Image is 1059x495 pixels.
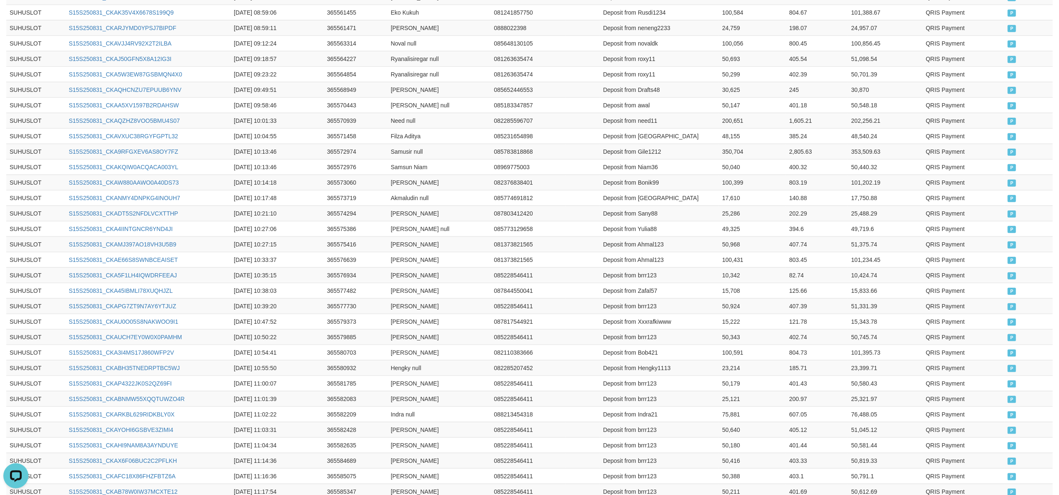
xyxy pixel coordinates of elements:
td: [PERSON_NAME] [387,267,490,283]
td: 401.18 [786,97,848,113]
td: [DATE] 09:18:57 [230,51,324,66]
td: [DATE] 10:13:46 [230,144,324,159]
span: PAID [1008,10,1016,17]
td: 407.74 [786,236,848,252]
td: QRIS Payment [923,113,1004,128]
td: [DATE] 10:04:55 [230,128,324,144]
td: 50,343 [719,329,786,345]
td: 50,693 [719,51,786,66]
a: S15S250831_CKAE66S8SWNBCEAISET [69,256,178,263]
td: 202,256.21 [848,113,923,128]
td: Deposit from Gile1212 [600,144,719,159]
td: 085773129658 [490,221,566,236]
td: 402.39 [786,66,848,82]
td: QRIS Payment [923,66,1004,82]
span: PAID [1008,149,1016,156]
td: 402.74 [786,329,848,345]
td: 082285207452 [490,360,566,376]
td: 365570939 [324,113,387,128]
td: SUHUSLOT [6,190,66,206]
a: S15S250831_CKANMY4DNPKG4INOUH7 [69,195,180,201]
td: [PERSON_NAME] [387,252,490,267]
td: Ryanalisiregar null [387,51,490,66]
td: [PERSON_NAME] [387,298,490,314]
td: 198.07 [786,20,848,36]
span: PAID [1008,319,1016,326]
td: QRIS Payment [923,314,1004,329]
td: 803.45 [786,252,848,267]
td: 405.54 [786,51,848,66]
td: 100,584 [719,5,786,20]
a: S15S250831_CKABNMW55XQQTUWZO4R [69,396,185,402]
td: SUHUSLOT [6,66,66,82]
td: Deposit from Rusdi1234 [600,5,719,20]
td: Hengky null [387,360,490,376]
a: S15S250831_CKAVXUC38RGYFGPTL32 [69,133,178,140]
td: 365561455 [324,5,387,20]
td: [PERSON_NAME] [387,345,490,360]
td: 1,605.21 [786,113,848,128]
a: S15S250831_CKAB78W0IW37MCXTE12 [69,488,178,495]
td: 15,222 [719,314,786,329]
td: SUHUSLOT [6,206,66,221]
td: 400.32 [786,159,848,175]
td: 365580703 [324,345,387,360]
td: 15,833.66 [848,283,923,298]
td: 23,214 [719,360,786,376]
td: Deposit from awal [600,97,719,113]
td: 385.24 [786,128,848,144]
td: 121.78 [786,314,848,329]
td: 82.74 [786,267,848,283]
td: Deposit from Zafal57 [600,283,719,298]
td: 081241857750 [490,5,566,20]
td: [DATE] 09:49:51 [230,82,324,97]
td: [PERSON_NAME] [387,82,490,97]
span: PAID [1008,226,1016,233]
td: [DATE] 09:12:24 [230,36,324,51]
td: 081263635474 [490,51,566,66]
td: 50,147 [719,97,786,113]
span: PAID [1008,365,1016,372]
td: [DATE] 10:39:20 [230,298,324,314]
td: Filza Aditya [387,128,490,144]
td: SUHUSLOT [6,314,66,329]
a: S15S250831_CKAQZHZ8VOO5BMU4S07 [69,117,180,124]
a: S15S250831_CKAX6F06BUC2C2PFLKH [69,457,177,464]
td: [DATE] 10:33:37 [230,252,324,267]
td: 085648130105 [490,36,566,51]
td: 125.66 [786,283,848,298]
td: 085228546411 [490,267,566,283]
td: 365561471 [324,20,387,36]
td: QRIS Payment [923,236,1004,252]
td: 085783818868 [490,144,566,159]
span: PAID [1008,211,1016,218]
a: S15S250831_CKA5W3EW87GSBMQN4X0 [69,71,182,78]
td: Deposit from Ahmal123 [600,252,719,267]
td: 50,548.18 [848,97,923,113]
a: S15S250831_CKAK35V4X6678S199Q9 [69,9,174,16]
td: 50,968 [719,236,786,252]
span: PAID [1008,102,1016,109]
td: 49,719.6 [848,221,923,236]
td: 365575386 [324,221,387,236]
span: PAID [1008,272,1016,279]
td: Deposit from roxy11 [600,51,719,66]
span: PAID [1008,56,1016,63]
td: [DATE] 10:35:15 [230,267,324,283]
td: 365576934 [324,267,387,283]
td: Deposit from Ahmal123 [600,236,719,252]
span: PAID [1008,241,1016,249]
td: 17,750.88 [848,190,923,206]
td: [DATE] 10:27:15 [230,236,324,252]
td: 25,488.29 [848,206,923,221]
td: SUHUSLOT [6,97,66,113]
td: 087817544921 [490,314,566,329]
td: QRIS Payment [923,128,1004,144]
td: 50,440.32 [848,159,923,175]
td: 100,591 [719,345,786,360]
td: QRIS Payment [923,206,1004,221]
td: 082376838401 [490,175,566,190]
td: SUHUSLOT [6,236,66,252]
td: 085231654898 [490,128,566,144]
td: QRIS Payment [923,82,1004,97]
